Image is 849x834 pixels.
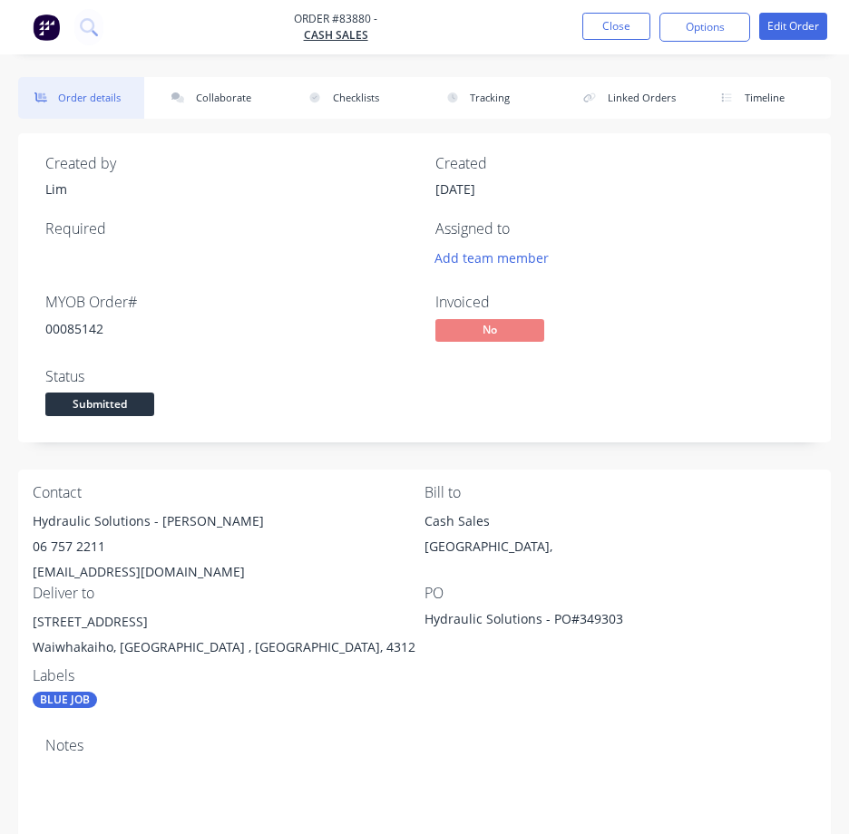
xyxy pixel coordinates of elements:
button: Add team member [425,245,559,269]
div: Assigned to [435,220,804,238]
button: Edit Order [759,13,827,40]
div: Status [45,368,414,385]
button: Tracking [430,77,556,119]
div: Deliver to [33,585,424,602]
span: [DATE] [435,180,475,198]
div: Contact [33,484,424,501]
div: Bill to [424,484,816,501]
button: Linked Orders [567,77,693,119]
button: Submitted [45,393,154,420]
span: Submitted [45,393,154,415]
button: Timeline [705,77,831,119]
div: BLUE JOB [33,692,97,708]
span: No [435,319,544,342]
button: Add team member [435,245,559,269]
div: 00085142 [45,319,414,338]
div: Lim [45,179,414,199]
div: [STREET_ADDRESS]Waiwhakaiho, [GEOGRAPHIC_DATA] , [GEOGRAPHIC_DATA], 4312 [33,609,424,667]
div: PO [424,585,816,602]
div: MYOB Order # [45,294,414,311]
div: Created [435,155,804,172]
div: [GEOGRAPHIC_DATA], [424,534,816,559]
div: Cash Sales[GEOGRAPHIC_DATA], [424,509,816,567]
div: Labels [33,667,424,684]
button: Checklists [293,77,419,119]
span: Order #83880 - [294,11,377,27]
div: Required [45,220,414,238]
div: Invoiced [435,294,804,311]
a: Cash Sales [294,27,377,44]
img: Factory [33,14,60,41]
div: [EMAIL_ADDRESS][DOMAIN_NAME] [33,559,424,585]
button: Close [582,13,650,40]
button: Collaborate [155,77,281,119]
div: Notes [45,737,804,754]
div: [STREET_ADDRESS] [33,609,424,635]
div: 06 757 2211 [33,534,424,559]
div: Hydraulic Solutions - [PERSON_NAME] [33,509,424,534]
button: Options [659,13,750,42]
div: Created by [45,155,414,172]
div: Hydraulic Solutions - PO#349303 [424,609,651,635]
div: Hydraulic Solutions - [PERSON_NAME]06 757 2211[EMAIL_ADDRESS][DOMAIN_NAME] [33,509,424,585]
button: Order details [18,77,144,119]
div: Cash Sales [424,509,816,534]
div: Waiwhakaiho, [GEOGRAPHIC_DATA] , [GEOGRAPHIC_DATA], 4312 [33,635,424,660]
